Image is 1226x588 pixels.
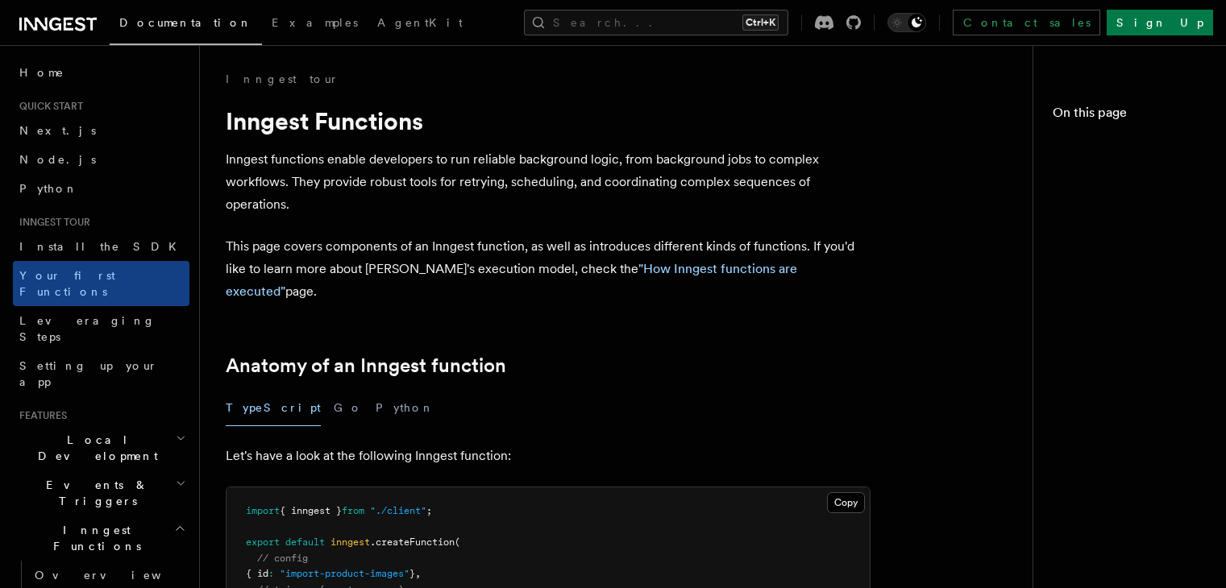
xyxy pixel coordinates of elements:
span: { id [246,568,268,579]
span: "import-product-images" [280,568,409,579]
span: from [342,505,364,516]
a: Contact sales [953,10,1100,35]
span: AgentKit [377,16,463,29]
h1: Inngest Functions [226,106,871,135]
span: , [415,568,421,579]
span: Features [13,409,67,422]
span: Documentation [119,16,252,29]
span: Setting up your app [19,359,158,388]
kbd: Ctrl+K [742,14,779,31]
span: : [268,568,274,579]
button: Local Development [13,425,189,470]
span: .createFunction [370,536,455,548]
a: Setting up your app [13,351,189,396]
a: Python [13,174,189,203]
span: Overview [35,569,201,582]
a: Sign Up [1107,10,1213,35]
button: Events & Triggers [13,470,189,516]
h4: On this page [1053,103,1207,129]
button: Go [334,390,363,426]
button: TypeScript [226,390,321,426]
a: Leveraging Steps [13,306,189,351]
span: } [409,568,415,579]
a: Install the SDK [13,232,189,261]
span: "./client" [370,505,426,516]
a: Documentation [110,5,262,45]
span: { inngest } [280,505,342,516]
a: Your first Functions [13,261,189,306]
p: Let's have a look at the following Inngest function: [226,445,871,467]
span: Quick start [13,100,83,113]
a: Examples [262,5,368,43]
span: Python [19,182,78,195]
a: Inngest tour [226,71,339,87]
span: Inngest Functions [13,522,174,554]
span: Next.js [19,124,96,137]
span: Leveraging Steps [19,314,156,343]
a: Home [13,58,189,87]
span: Home [19,64,64,81]
p: Inngest functions enable developers to run reliable background logic, from background jobs to com... [226,148,871,216]
span: // config [257,553,308,564]
span: import [246,505,280,516]
span: ; [426,505,432,516]
span: Inngest tour [13,216,90,229]
span: Your first Functions [19,269,115,298]
span: Local Development [13,432,176,464]
a: Next.js [13,116,189,145]
span: ( [455,536,460,548]
button: Copy [827,492,865,513]
span: default [285,536,325,548]
a: Anatomy of an Inngest function [226,354,506,377]
button: Toggle dark mode [887,13,926,32]
a: Node.js [13,145,189,174]
button: Python [376,390,434,426]
span: Events & Triggers [13,477,176,509]
button: Inngest Functions [13,516,189,561]
span: Install the SDK [19,240,186,253]
span: Examples [272,16,358,29]
span: Node.js [19,153,96,166]
a: AgentKit [368,5,472,43]
span: export [246,536,280,548]
p: This page covers components of an Inngest function, as well as introduces different kinds of func... [226,235,871,303]
span: inngest [330,536,370,548]
button: Search...Ctrl+K [524,10,788,35]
